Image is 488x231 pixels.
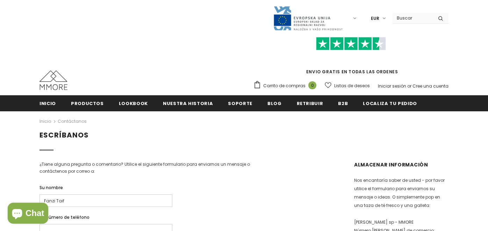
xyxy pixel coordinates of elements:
[40,95,56,111] a: Inicio
[228,100,252,107] span: Soporte
[40,100,56,107] span: Inicio
[253,40,448,75] span: ENVIO GRATIS EN TODAS LAS ORDENES
[325,80,370,92] a: Listas de deseos
[338,95,348,111] a: B2B
[273,6,343,31] img: javni razpis
[40,214,89,220] span: Su número de teléfono
[334,82,370,89] span: Listas de deseos
[58,117,87,126] span: Contáctanos
[354,161,448,169] h4: Almacenar información
[253,81,320,91] a: Carrito de compras 0
[253,50,448,68] iframe: Customer reviews powered by Trustpilot
[297,95,323,111] a: Retribuir
[412,83,448,89] a: Cree una cuenta
[267,95,282,111] a: Blog
[163,100,213,107] span: Nuestra Historia
[407,83,411,89] span: or
[71,95,104,111] a: Productos
[316,37,386,51] img: Confía en las estrellas piloto
[40,117,51,126] a: Inicio
[119,95,148,111] a: Lookbook
[40,70,67,90] img: MMORE Casos
[40,131,448,140] h1: ESCRÍBANOS
[6,203,50,225] inbox-online-store-chat: Shopify online store chat
[267,100,282,107] span: Blog
[378,83,406,89] a: Iniciar sesión
[163,95,213,111] a: Nuestra Historia
[273,15,343,21] a: javni razpis
[119,100,148,107] span: Lookbook
[363,95,417,111] a: Localiza tu pedido
[40,161,274,175] div: ¿Tiene alguna pregunta o comentario? Utilice el siguiente formulario para enviarnos un mensaje o ...
[228,95,252,111] a: Soporte
[354,176,448,210] p: Nos encantaría saber de usted - por favor utilice el formulario para enviarnos su mensaje o ideas...
[297,100,323,107] span: Retribuir
[371,15,379,22] span: EUR
[308,81,316,89] span: 0
[71,100,104,107] span: Productos
[338,100,348,107] span: B2B
[40,185,63,191] span: Su nombre
[263,82,306,89] span: Carrito de compras
[363,100,417,107] span: Localiza tu pedido
[393,13,433,23] input: Search Site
